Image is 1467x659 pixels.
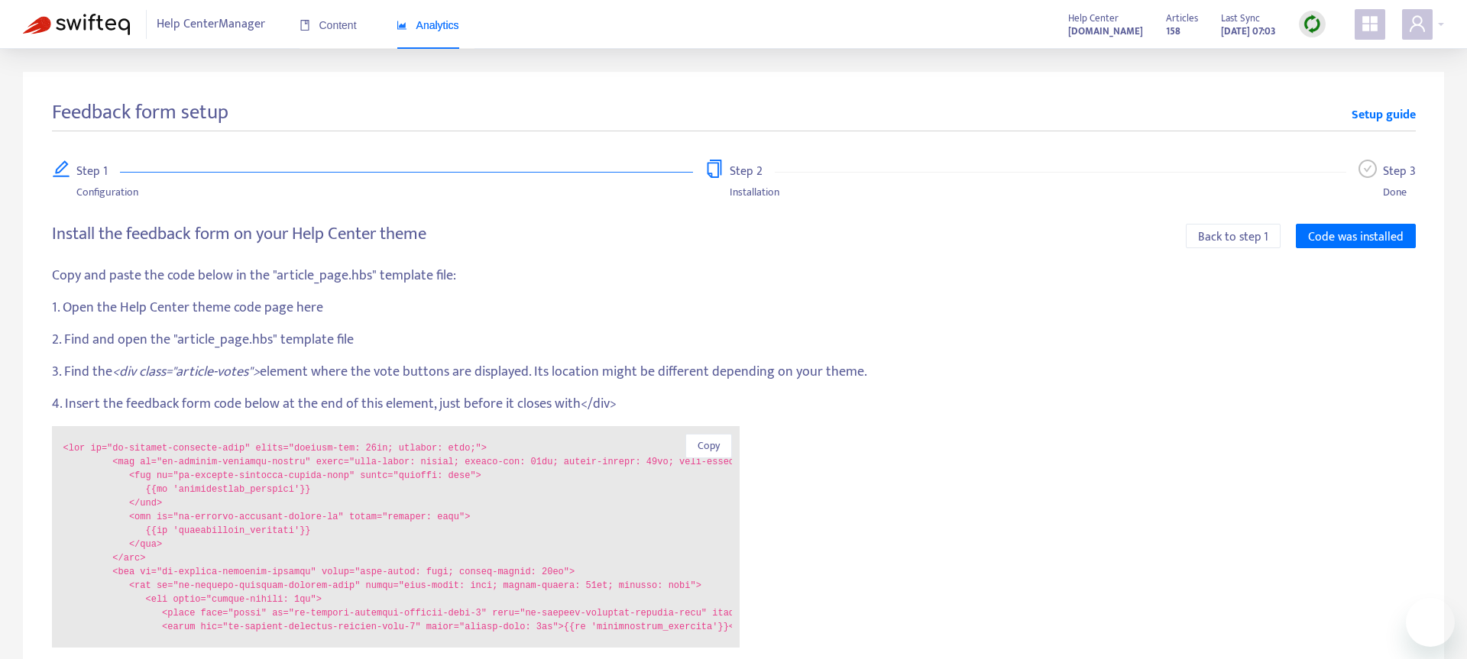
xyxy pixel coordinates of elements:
[52,330,1416,350] p: 2. Find and open the "article_page.hbs" template file
[1383,184,1416,201] div: Done
[76,184,138,201] div: Configuration
[1068,23,1143,40] strong: [DOMAIN_NAME]
[52,266,1416,286] p: Copy and paste the code below in the "article_page.hbs" template file:
[52,101,228,125] h3: Feedback form setup
[157,10,265,39] span: Help Center Manager
[730,160,775,184] div: Step 2
[1068,22,1143,40] a: [DOMAIN_NAME]
[63,441,732,632] code: <lor ip="do-sitamet-consecte-adip" elits="doeiusm-tem: 26in; utlabor: etdo;"> <mag al="en-adminim...
[76,160,120,184] div: Step 1
[705,160,724,178] span: copy
[397,19,459,31] span: Analytics
[1198,228,1268,247] span: Back to step 1
[698,438,720,454] span: Copy
[1221,23,1276,40] strong: [DATE] 07:03
[1308,228,1404,247] span: Code was installed
[52,160,70,178] span: edit
[1383,160,1416,184] div: Step 3
[52,224,426,244] h4: Install the feedback form on your Help Center theme
[1221,10,1260,27] span: Last Sync
[300,19,357,31] span: Content
[1296,224,1416,248] button: Code was installed
[1408,15,1427,33] span: user
[112,360,260,383] i: <div class="article-votes">
[52,394,1416,415] p: 4. Insert the feedback form code below at the end of this element, just before it closes with </div>
[1068,10,1119,27] span: Help Center
[300,20,310,31] span: book
[1186,224,1281,248] button: Back to step 1
[1303,15,1322,34] img: sync.dc5367851b00ba804db3.png
[1406,598,1455,647] iframe: Button to launch messaging window
[397,20,407,31] span: area-chart
[1166,10,1198,27] span: Articles
[1166,23,1180,40] strong: 158
[1361,15,1379,33] span: appstore
[1352,106,1416,124] a: Setup guide
[52,298,1416,318] p: 1. Open the Help Center theme code page here
[730,184,779,201] div: Installation
[23,14,130,35] img: Swifteq
[52,362,1416,383] p: 3. Find the element where the vote buttons are displayed. Its location might be different dependi...
[1359,160,1377,178] span: check-circle
[685,434,732,458] button: Copy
